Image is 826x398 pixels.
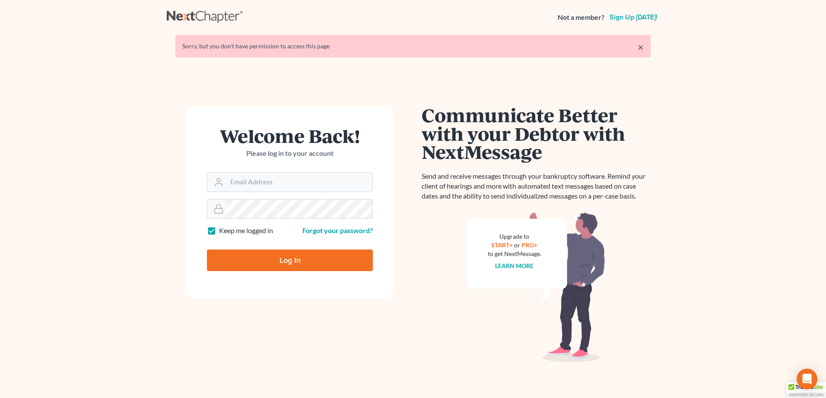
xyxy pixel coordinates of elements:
a: PRO+ [522,241,538,249]
a: Sign up [DATE]! [608,14,659,21]
span: or [515,241,521,249]
div: Upgrade to [488,232,541,241]
a: Learn more [496,262,534,269]
input: Email Address [227,173,372,192]
strong: Not a member? [558,13,604,22]
p: Please log in to your account [207,148,373,158]
input: Log In [207,250,373,271]
a: × [638,42,644,52]
a: START+ [492,241,513,249]
h1: Communicate Better with your Debtor with NextMessage [422,106,651,161]
img: nextmessage_bg-59042aed3d76b12b5cd301f8e5b87938c9018125f34e5fa2b7a6b67550977c72.svg [467,212,605,363]
label: Keep me logged in [219,226,273,236]
div: TrustedSite Certified [786,382,826,398]
div: Sorry, but you don't have permission to access this page [182,42,644,51]
div: Open Intercom Messenger [797,369,817,389]
p: Send and receive messages through your bankruptcy software. Remind your client of hearings and mo... [422,171,651,201]
h1: Welcome Back! [207,126,373,145]
a: Forgot your password? [302,226,373,234]
div: to get NextMessage. [488,250,541,258]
